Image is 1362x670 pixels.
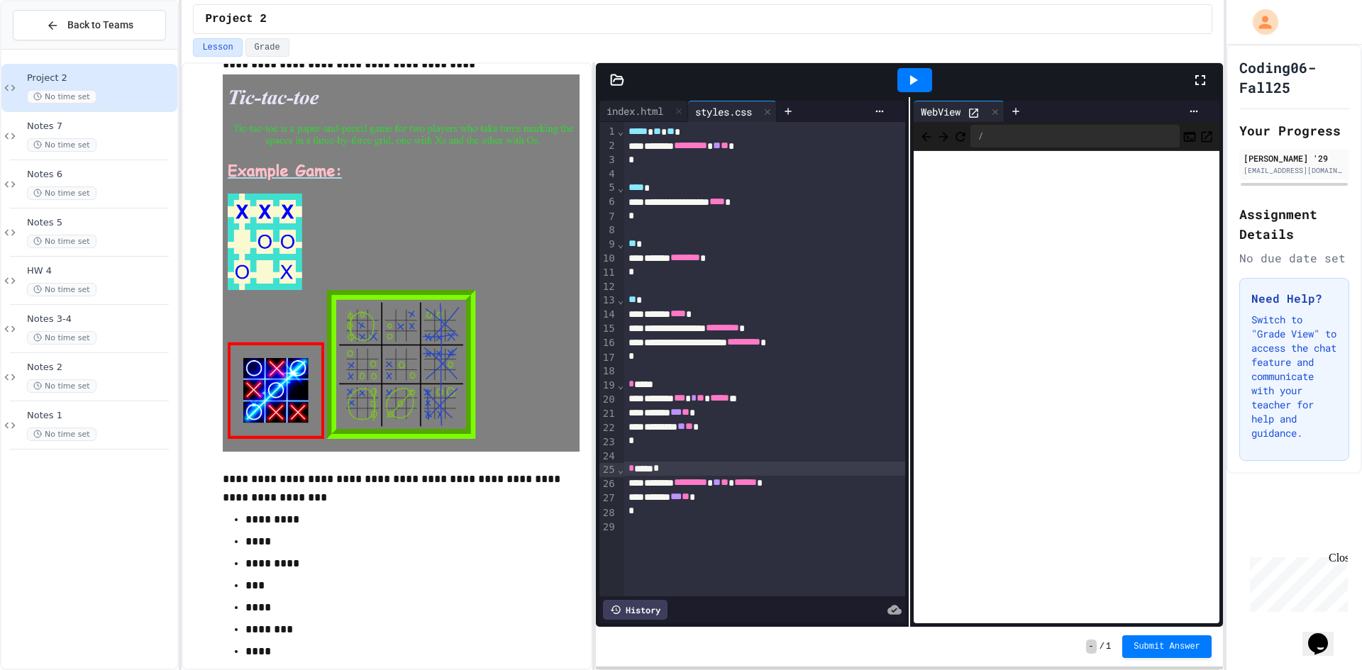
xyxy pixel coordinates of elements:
div: 29 [599,520,617,535]
span: No time set [27,331,96,345]
div: No due date set [1239,250,1349,267]
div: 25 [599,463,617,477]
div: 3 [599,153,617,167]
div: [EMAIL_ADDRESS][DOMAIN_NAME] [1244,165,1345,176]
span: Back to Teams [67,18,133,33]
span: Fold line [617,294,624,306]
div: 2 [599,139,617,153]
span: HW 4 [27,265,175,277]
div: 16 [599,336,617,350]
span: No time set [27,428,96,441]
span: Fold line [617,379,624,391]
div: 8 [599,223,617,238]
span: Back [919,127,934,145]
div: History [603,600,668,620]
div: index.html [599,101,688,122]
p: Switch to "Grade View" to access the chat feature and communicate with your teacher for help and ... [1251,313,1337,440]
span: No time set [27,283,96,296]
span: No time set [27,186,96,200]
div: 11 [599,266,617,280]
div: styles.css [688,101,777,122]
div: index.html [599,104,670,118]
button: Lesson [193,38,242,57]
span: No time set [27,235,96,248]
div: 27 [599,491,617,506]
span: Notes 1 [27,410,175,422]
button: Refresh [953,128,968,145]
span: Fold line [617,464,624,475]
div: 28 [599,506,617,520]
h2: Your Progress [1239,121,1349,140]
h3: Need Help? [1251,290,1337,307]
button: Back to Teams [13,10,166,40]
span: / [1100,641,1104,652]
span: Notes 7 [27,121,175,133]
div: [PERSON_NAME] '29 [1244,152,1345,164]
div: / [970,125,1180,147]
span: Fold line [617,125,624,137]
span: No time set [27,379,96,393]
div: 13 [599,294,617,308]
div: WebView [914,104,968,119]
button: Console [1183,128,1197,145]
span: Notes 2 [27,362,175,374]
span: Notes 3-4 [27,313,175,325]
span: Forward [936,127,951,145]
span: Fold line [617,182,624,194]
div: 6 [599,195,617,209]
div: 26 [599,477,617,491]
div: 10 [599,252,617,266]
div: 5 [599,181,617,195]
button: Submit Answer [1122,635,1212,658]
span: Fold line [617,238,624,250]
div: 24 [599,450,617,464]
span: - [1086,640,1097,654]
span: Notes 5 [27,217,175,229]
span: Project 2 [205,11,266,28]
div: 14 [599,308,617,322]
div: 12 [599,280,617,294]
div: 17 [599,351,617,365]
div: 22 [599,421,617,435]
button: Open in new tab [1200,128,1214,145]
iframe: chat widget [1302,613,1348,656]
span: Submit Answer [1134,641,1200,652]
div: My Account [1238,6,1282,38]
span: No time set [27,90,96,104]
div: Chat with us now!Close [6,6,98,90]
div: 7 [599,210,617,224]
div: 19 [599,379,617,393]
div: 21 [599,407,617,421]
div: 23 [599,435,617,450]
iframe: chat widget [1244,552,1348,612]
div: 18 [599,364,617,379]
span: No time set [27,138,96,152]
h2: Assignment Details [1239,204,1349,244]
div: WebView [914,101,1004,122]
span: Notes 6 [27,169,175,181]
div: 1 [599,125,617,139]
div: 9 [599,238,617,252]
iframe: Web Preview [914,151,1219,624]
div: 15 [599,322,617,336]
div: 20 [599,393,617,407]
h1: Coding06-Fall25 [1239,57,1349,97]
div: styles.css [688,104,759,119]
button: Grade [245,38,289,57]
div: 4 [599,167,617,182]
span: Project 2 [27,72,175,84]
span: 1 [1106,641,1111,652]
